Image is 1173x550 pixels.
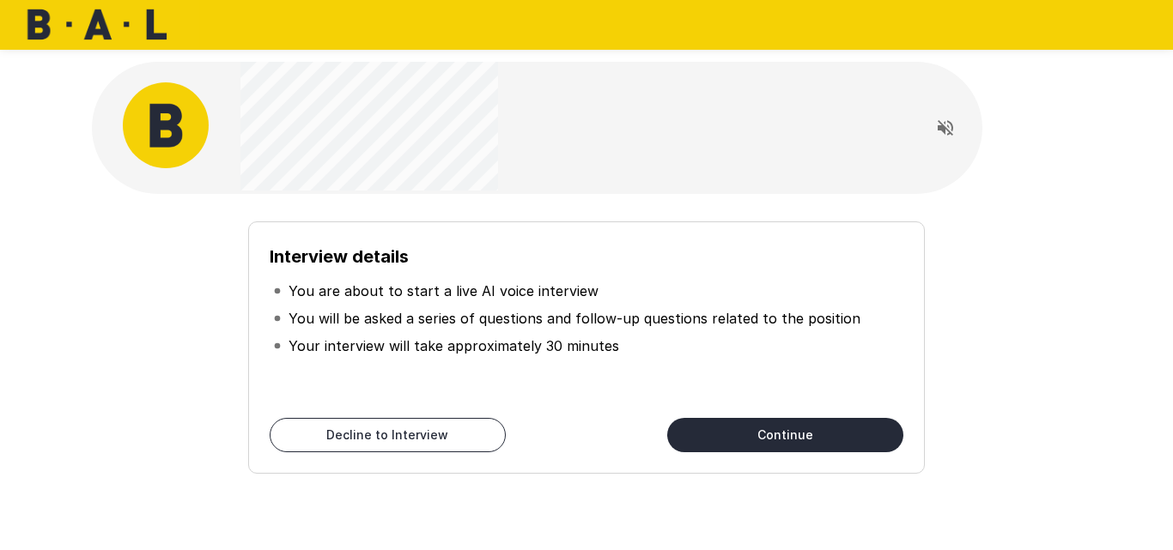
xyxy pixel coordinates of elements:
button: Decline to Interview [270,418,506,452]
img: bal_avatar.png [123,82,209,168]
p: You will be asked a series of questions and follow-up questions related to the position [289,308,860,329]
p: Your interview will take approximately 30 minutes [289,335,619,356]
b: Interview details [270,246,409,267]
p: You are about to start a live AI voice interview [289,281,599,301]
button: Read questions aloud [928,111,963,145]
button: Continue [667,418,903,452]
